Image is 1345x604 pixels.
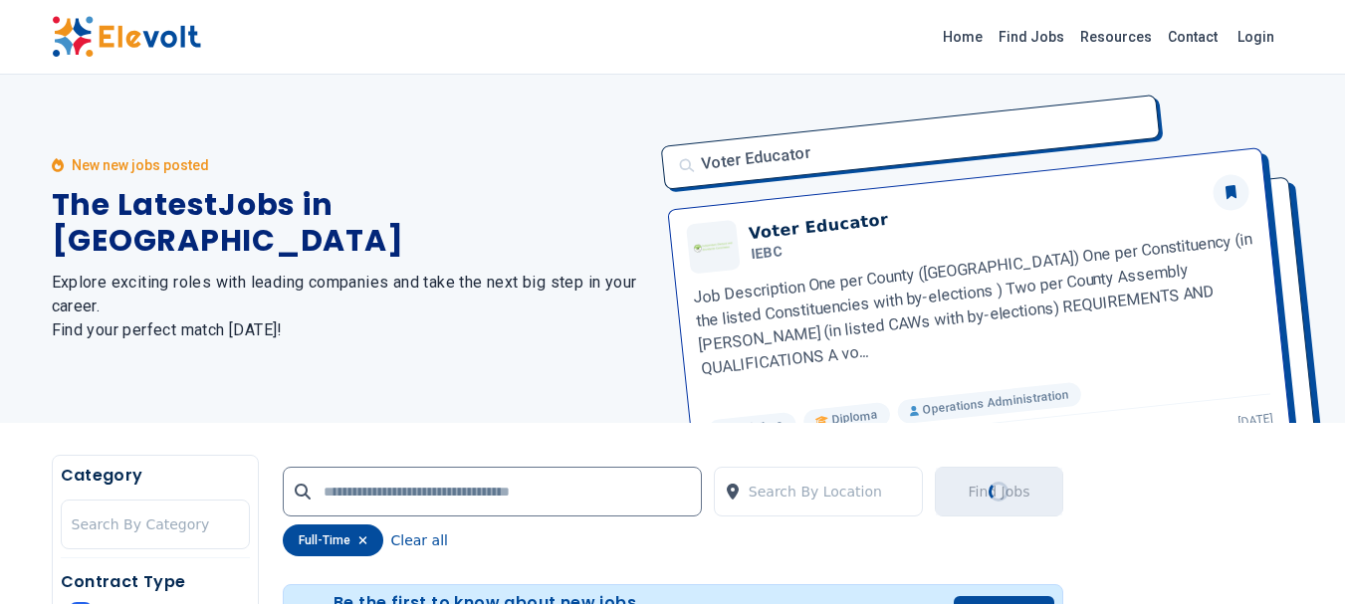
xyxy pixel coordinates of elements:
[991,21,1072,53] a: Find Jobs
[935,467,1062,516] button: Find JobsLoading...
[72,155,209,175] p: New new jobs posted
[1226,17,1286,57] a: Login
[52,271,649,342] h2: Explore exciting roles with leading companies and take the next big step in your career. Find you...
[935,21,991,53] a: Home
[61,570,250,594] h5: Contract Type
[391,524,448,556] button: Clear all
[987,480,1011,504] div: Loading...
[283,524,383,556] div: full-time
[1160,21,1226,53] a: Contact
[1072,21,1160,53] a: Resources
[1245,508,1345,604] iframe: Chat Widget
[52,187,649,259] h1: The Latest Jobs in [GEOGRAPHIC_DATA]
[61,464,250,488] h5: Category
[52,16,201,58] img: Elevolt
